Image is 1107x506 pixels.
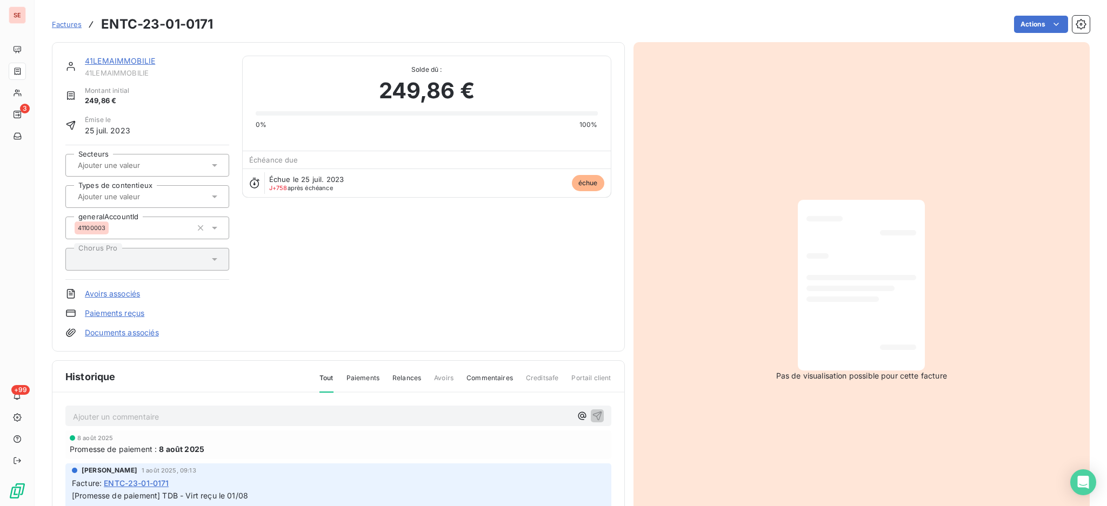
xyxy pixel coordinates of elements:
[101,15,213,34] h3: ENTC-23-01-0171
[571,373,611,392] span: Portail client
[256,65,598,75] span: Solde dû :
[269,175,344,184] span: Échue le 25 juil. 2023
[85,327,159,338] a: Documents associés
[85,125,130,136] span: 25 juil. 2023
[526,373,559,392] span: Creditsafe
[104,477,169,489] span: ENTC-23-01-0171
[72,477,102,489] span: Facture :
[579,120,598,130] span: 100%
[20,104,30,113] span: 3
[319,373,334,393] span: Tout
[9,106,25,123] a: 3
[77,435,114,441] span: 8 août 2025
[65,369,116,384] span: Historique
[52,19,82,30] a: Factures
[9,6,26,24] div: SE
[776,370,947,381] span: Pas de visualisation possible pour cette facture
[256,120,266,130] span: 0%
[77,160,185,170] input: Ajouter une valeur
[466,373,513,392] span: Commentaires
[392,373,421,392] span: Relances
[1070,469,1096,495] div: Open Intercom Messenger
[72,491,248,500] span: [Promesse de paiement] TDB - Virt reçu le 01/08
[159,443,204,455] span: 8 août 2025
[85,288,140,299] a: Avoirs associés
[85,115,130,125] span: Émise le
[85,56,155,65] a: 41LEMAIMMOBILIE
[142,467,196,474] span: 1 août 2025, 09:13
[379,75,475,107] span: 249,86 €
[9,482,26,500] img: Logo LeanPay
[269,185,333,191] span: après échéance
[85,69,229,77] span: 41LEMAIMMOBILIE
[85,96,129,106] span: 249,86 €
[346,373,379,392] span: Paiements
[82,465,137,475] span: [PERSON_NAME]
[70,443,157,455] span: Promesse de paiement :
[249,156,298,164] span: Échéance due
[77,192,185,201] input: Ajouter une valeur
[269,184,288,192] span: J+758
[11,385,30,395] span: +99
[434,373,454,392] span: Avoirs
[85,308,144,319] a: Paiements reçus
[572,175,604,191] span: échue
[1014,16,1068,33] button: Actions
[85,86,129,96] span: Montant initial
[52,20,82,29] span: Factures
[78,225,105,231] span: 41100003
